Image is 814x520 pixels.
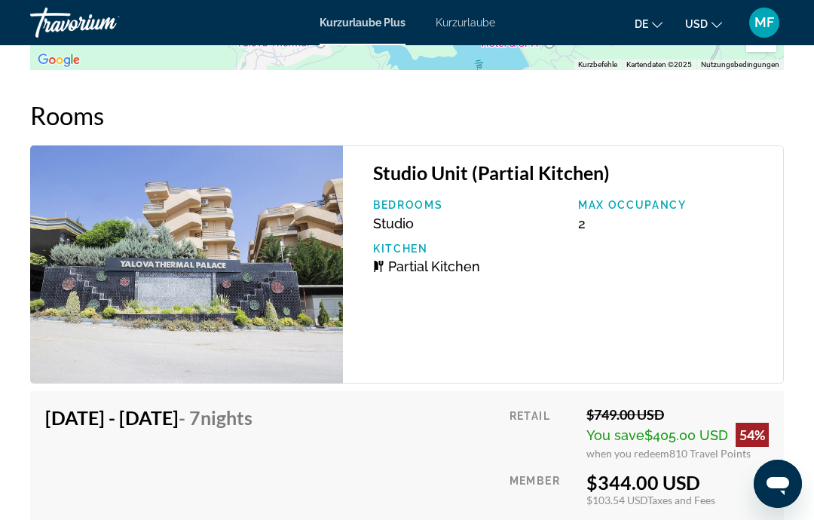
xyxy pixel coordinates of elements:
[30,3,181,42] a: Travorium
[736,423,769,447] div: 54%
[745,7,784,38] button: Nutzermenü
[200,406,252,429] span: Nights
[320,17,405,29] a: Kurzurlaube Plus
[373,199,563,211] p: Bedrooms
[578,199,768,211] p: Max Occupancy
[701,60,779,69] a: Nutzungsbedingungen (wird in neuem Tab geöffnet)
[586,427,644,443] span: You save
[635,13,663,35] button: Sprache ändern
[373,161,768,184] h3: Studio Unit (Partial Kitchen)
[586,406,769,423] div: $749.00 USD
[586,494,769,506] div: $103.54 USD
[644,427,728,443] span: $405.00 USD
[685,13,722,35] button: Währung ändern
[373,243,563,255] p: Kitchen
[388,258,480,274] span: Partial Kitchen
[578,60,617,70] button: Kurzbefehle
[754,14,774,30] font: MF
[436,17,495,29] a: Kurzurlaube
[754,460,802,508] iframe: Schaltfläche zum Öffnen des Messaging-Fensters
[179,406,252,429] span: - 7
[586,471,769,494] div: $344.00 USD
[578,216,586,231] span: 2
[685,18,708,30] font: USD
[373,216,414,231] span: Studio
[626,60,692,69] span: Kartendaten ©2025
[30,145,343,384] img: D729E01X.jpg
[647,494,715,506] span: Taxes and Fees
[510,406,575,460] div: Retail
[34,50,84,70] a: Dieses Gebiet in Google Maps öffnen (in neuem Fenster)
[669,447,751,460] span: 810 Travel Points
[45,406,252,429] h4: [DATE] - [DATE]
[635,18,648,30] font: de
[30,100,784,130] h2: Rooms
[34,50,84,70] img: Google
[586,447,669,460] span: when you redeem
